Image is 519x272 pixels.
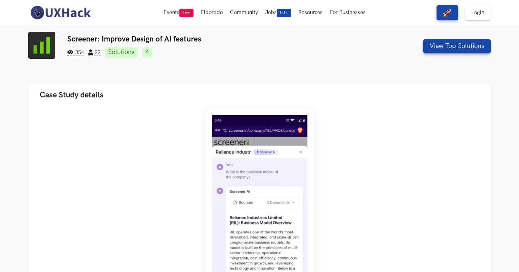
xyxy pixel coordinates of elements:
img: rocket [443,8,452,17]
a: 4 [142,47,152,58]
span: 354 [67,49,84,56]
a: Login [465,5,491,20]
img: Screener logo [28,32,55,59]
span: Case Study details [40,90,103,100]
span: 22 [88,49,101,56]
span: 50+ [277,9,291,17]
button: View Top Solutions [423,39,491,53]
span: Live [179,9,193,17]
a: Solutions [105,47,138,58]
h3: Screener: Improve Design of AI features [67,35,374,44]
img: UXHack-logo.png [28,5,93,20]
button: Case Study details [28,84,491,106]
